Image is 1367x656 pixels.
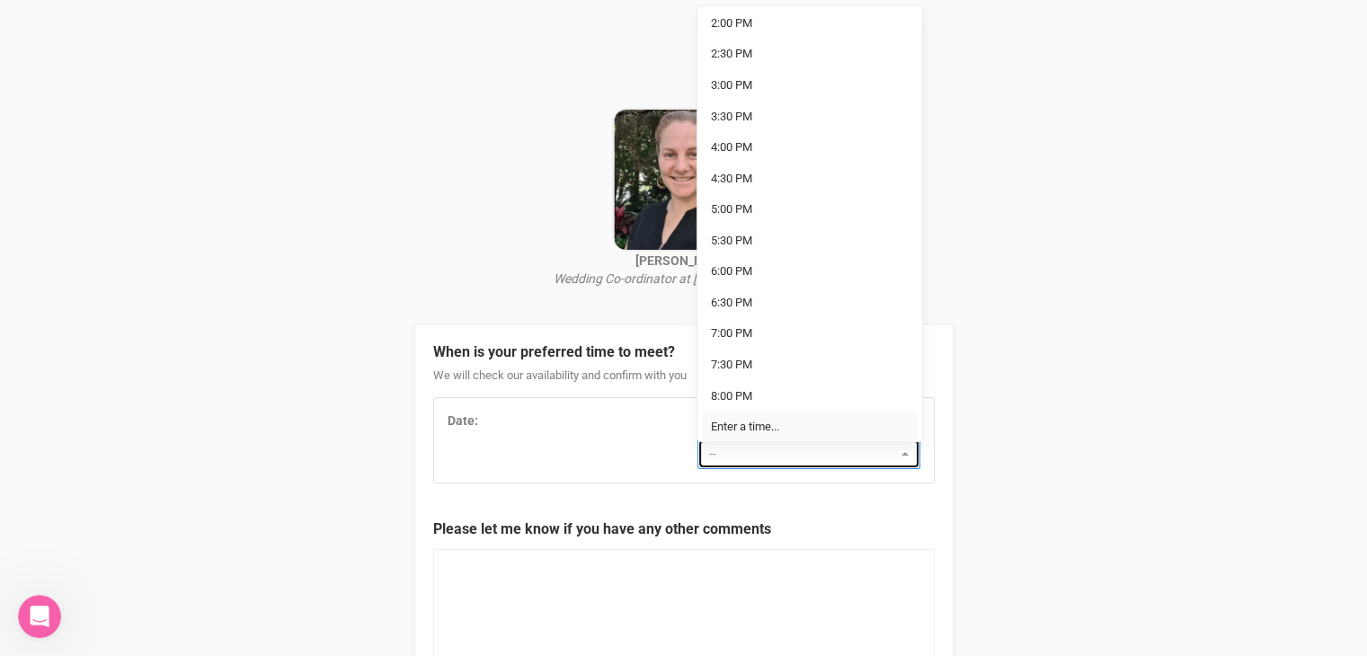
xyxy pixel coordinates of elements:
span: 3:30 PM [711,109,752,126]
span: 7:00 PM [711,325,752,342]
span: 5:00 PM [711,201,752,218]
span: 2:30 PM [711,46,752,63]
legend: When is your preferred time to meet? [433,342,935,363]
span: 2:00 PM [711,15,752,32]
span: 8:00 PM [711,388,752,405]
i: Wedding Co-ordinator at [GEOGRAPHIC_DATA] [554,271,814,286]
span: -- [709,445,897,463]
span: 4:30 PM [711,171,752,188]
strong: Date: [448,413,478,428]
span: 7:30 PM [711,357,752,374]
span: 4:00 PM [711,139,752,156]
span: 5:30 PM [711,233,752,250]
strong: [PERSON_NAME] [635,253,732,268]
img: open-uri20250213-2-1m688p0 [612,108,756,252]
span: Enter a time... [711,419,779,436]
iframe: Intercom live chat [18,595,61,638]
legend: Please let me know if you have any other comments [433,519,935,540]
span: 3:00 PM [711,77,752,94]
button: -- [697,439,920,469]
span: 6:00 PM [711,263,752,280]
span: 6:30 PM [711,295,752,312]
div: We will check our availability and confirm with you [433,368,935,398]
